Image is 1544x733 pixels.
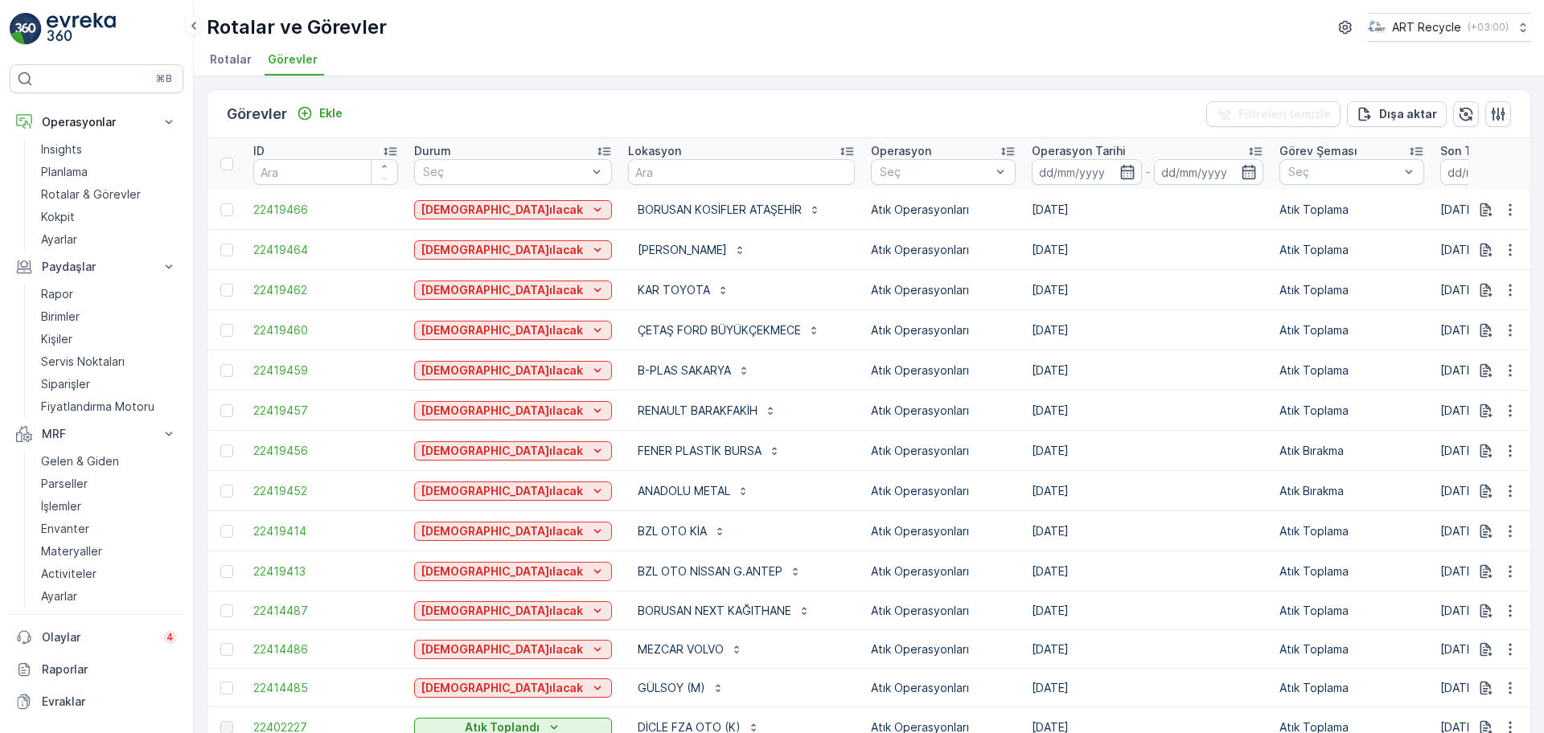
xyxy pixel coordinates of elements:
[253,362,398,379] a: 22419459
[638,443,762,459] p: FENER PLASTİK BURSA
[35,518,183,540] a: Envanter
[871,282,1016,298] p: Atık Operasyonları
[421,242,583,258] p: [DEMOGRAPHIC_DATA]ılacak
[1279,483,1424,499] p: Atık Bırakma
[227,103,287,125] p: Görevler
[1024,471,1271,511] td: [DATE]
[35,206,183,228] a: Kokpit
[41,566,96,582] p: Activiteler
[1024,391,1271,431] td: [DATE]
[253,483,398,499] a: 22419452
[414,401,612,420] button: Yapılacak
[871,322,1016,338] p: Atık Operasyonları
[1279,641,1424,657] p: Atık Toplama
[41,331,72,347] p: Kişiler
[1024,310,1271,350] td: [DATE]
[1024,431,1271,471] td: [DATE]
[414,601,612,620] button: Yapılacak
[41,141,82,158] p: Insights
[1288,164,1399,180] p: Seç
[1279,680,1424,696] p: Atık Toplama
[421,322,583,338] p: [DEMOGRAPHIC_DATA]ılacak
[1279,563,1424,579] p: Atık Toplama
[871,443,1016,459] p: Atık Operasyonları
[156,72,172,85] p: ⌘B
[220,604,233,617] div: Toggle Row Selected
[638,322,801,338] p: ÇETAŞ FORD BÜYÜKÇEKMECE
[10,13,42,45] img: logo
[10,106,183,138] button: Operasyonlar
[871,242,1016,258] p: Atık Operasyonları
[10,621,183,653] a: Olaylar4
[253,563,398,579] span: 22419413
[41,588,77,604] p: Ayarlar
[1368,18,1386,36] img: image_23.png
[1145,162,1151,182] p: -
[41,399,154,415] p: Fiyatlandırma Motoru
[41,476,88,492] p: Parseller
[638,563,782,579] p: BZL OTO NİSSAN G.ANTEP
[220,525,233,538] div: Toggle Row Selected
[220,682,233,694] div: Toggle Row Selected
[1032,143,1126,159] p: Operasyon Tarihi
[10,418,183,450] button: MRF
[414,562,612,581] button: Yapılacak
[1392,19,1461,35] p: ART Recycle
[1279,362,1424,379] p: Atık Toplama
[1279,322,1424,338] p: Atık Toplama
[871,143,931,159] p: Operasyon
[638,403,758,419] p: RENAULT BARAKFAKİH
[220,444,233,457] div: Toggle Row Selected
[35,228,183,251] a: Ayarlar
[253,202,398,218] a: 22419466
[628,518,736,544] button: BZL OTO KİA
[414,522,612,541] button: Yapılacak
[220,244,233,256] div: Toggle Row Selected
[47,13,116,45] img: logo_light-DOdMpM7g.png
[1279,443,1424,459] p: Atık Bırakma
[1024,511,1271,551] td: [DATE]
[220,643,233,656] div: Toggle Row Selected
[1238,106,1331,122] p: Filtreleri temizle
[253,143,265,159] p: ID
[42,629,154,645] p: Olaylar
[421,362,583,379] p: [DEMOGRAPHIC_DATA]ılacak
[871,523,1016,539] p: Atık Operasyonları
[414,361,612,380] button: Yapılacak
[421,282,583,298] p: [DEMOGRAPHIC_DATA]ılacak
[35,563,183,585] a: Activiteler
[253,282,398,298] a: 22419462
[253,523,398,539] a: 22419414
[628,438,790,464] button: FENER PLASTİK BURSA
[628,277,739,303] button: KAR TOYOTA
[421,523,583,539] p: [DEMOGRAPHIC_DATA]ılacak
[1024,270,1271,310] td: [DATE]
[628,598,820,624] button: BORUSAN NEXT KAĞITHANE
[253,242,398,258] a: 22419464
[35,283,183,305] a: Rapor
[1347,101,1447,127] button: Dışa aktar
[253,443,398,459] a: 22419456
[1024,551,1271,592] td: [DATE]
[421,403,583,419] p: [DEMOGRAPHIC_DATA]ılacak
[35,183,183,206] a: Rotalar & Görevler
[220,485,233,498] div: Toggle Row Selected
[253,641,398,657] a: 22414486
[638,282,710,298] p: KAR TOYOTA
[10,686,183,718] a: Evraklar
[871,362,1016,379] p: Atık Operasyonları
[421,603,583,619] p: [DEMOGRAPHIC_DATA]ılacak
[253,680,398,696] a: 22414485
[253,603,398,619] a: 22414487
[414,200,612,219] button: Yapılacak
[41,209,75,225] p: Kokpit
[35,540,183,563] a: Materyaller
[41,231,77,248] p: Ayarlar
[421,202,583,218] p: [DEMOGRAPHIC_DATA]ılacak
[268,51,318,68] span: Görevler
[41,164,88,180] p: Planlama
[41,453,119,469] p: Gelen & Giden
